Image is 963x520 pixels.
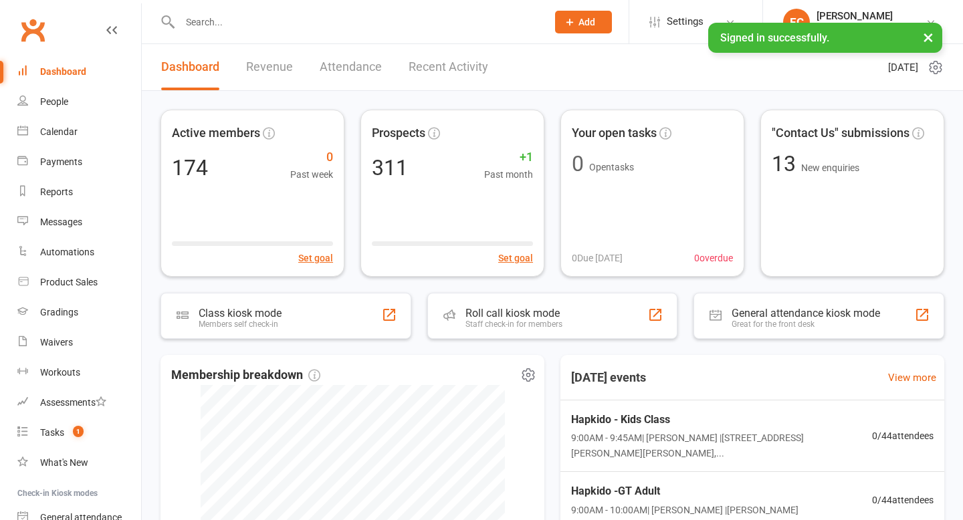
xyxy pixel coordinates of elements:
[817,10,912,22] div: [PERSON_NAME]
[560,366,657,390] h3: [DATE] events
[572,153,584,174] div: 0
[17,328,141,358] a: Waivers
[40,337,73,348] div: Waivers
[17,147,141,177] a: Payments
[40,427,64,438] div: Tasks
[40,126,78,137] div: Calendar
[17,358,141,388] a: Workouts
[555,11,612,33] button: Add
[465,307,562,319] div: Roll call kiosk mode
[246,44,293,90] a: Revenue
[290,167,333,182] span: Past week
[320,44,382,90] a: Attendance
[484,167,533,182] span: Past month
[772,151,801,176] span: 13
[872,493,934,507] span: 0 / 44 attendees
[872,428,934,443] span: 0 / 44 attendees
[40,66,86,77] div: Dashboard
[17,57,141,87] a: Dashboard
[578,17,595,27] span: Add
[732,307,880,319] div: General attendance kiosk mode
[199,307,282,319] div: Class kiosk mode
[176,13,538,31] input: Search...
[667,7,704,37] span: Settings
[17,418,141,448] a: Tasks 1
[40,307,78,317] div: Gradings
[40,156,82,167] div: Payments
[17,177,141,207] a: Reports
[571,483,798,500] span: Hapkido -GT Adult
[40,367,80,378] div: Workouts
[571,503,798,517] span: 9:00AM - 10:00AM | [PERSON_NAME] | [PERSON_NAME]
[817,22,912,34] div: Australian Self Defence
[720,31,829,44] span: Signed in successfully.
[17,117,141,147] a: Calendar
[772,124,909,143] span: "Contact Us" submissions
[40,247,94,257] div: Automations
[17,267,141,297] a: Product Sales
[171,366,320,385] span: Membership breakdown
[40,96,68,107] div: People
[465,319,562,329] div: Staff check-in for members
[199,319,282,329] div: Members self check-in
[916,23,940,51] button: ×
[17,207,141,237] a: Messages
[17,297,141,328] a: Gradings
[372,157,408,178] div: 311
[498,251,533,265] button: Set goal
[17,448,141,478] a: What's New
[161,44,219,90] a: Dashboard
[290,148,333,167] span: 0
[409,44,488,90] a: Recent Activity
[571,411,872,428] span: Hapkido - Kids Class
[888,370,936,386] a: View more
[40,457,88,468] div: What's New
[484,148,533,167] span: +1
[589,162,634,172] span: Open tasks
[40,186,73,197] div: Reports
[372,124,425,143] span: Prospects
[572,251,623,265] span: 0 Due [DATE]
[694,251,733,265] span: 0 overdue
[888,59,918,76] span: [DATE]
[40,397,106,408] div: Assessments
[298,251,333,265] button: Set goal
[40,277,98,287] div: Product Sales
[40,217,82,227] div: Messages
[172,157,208,178] div: 174
[571,430,872,461] span: 9:00AM - 9:45AM | [PERSON_NAME] | [STREET_ADDRESS][PERSON_NAME][PERSON_NAME],...
[801,162,859,173] span: New enquiries
[572,124,657,143] span: Your open tasks
[732,319,880,329] div: Great for the front desk
[172,124,260,143] span: Active members
[16,13,49,47] a: Clubworx
[17,237,141,267] a: Automations
[17,87,141,117] a: People
[73,426,84,437] span: 1
[17,388,141,418] a: Assessments
[783,9,810,35] div: EC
